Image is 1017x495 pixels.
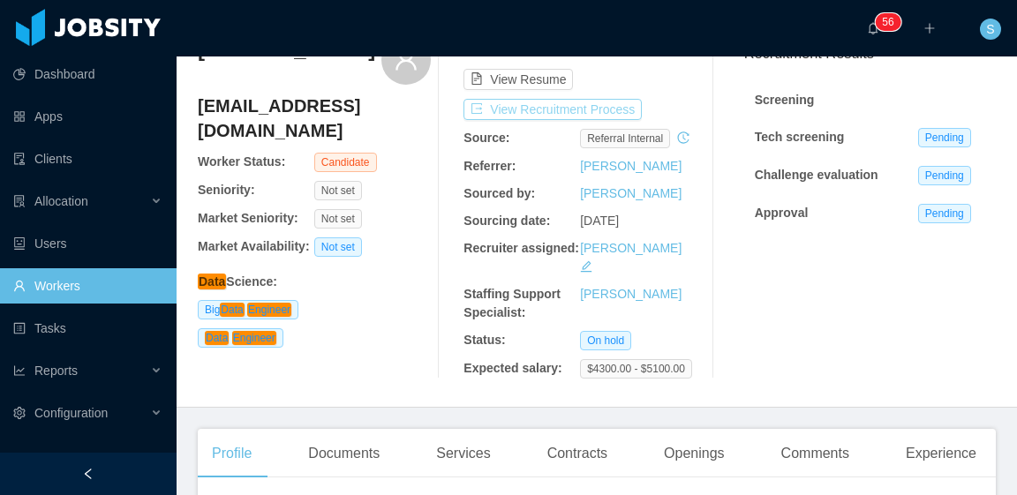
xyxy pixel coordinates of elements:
[314,153,377,172] span: Candidate
[394,47,418,71] i: icon: user
[314,181,362,200] span: Not set
[918,128,971,147] span: Pending
[34,406,108,420] span: Configuration
[294,429,394,478] div: Documents
[767,429,863,478] div: Comments
[13,56,162,92] a: icon: pie-chartDashboard
[13,99,162,134] a: icon: appstoreApps
[918,166,971,185] span: Pending
[463,361,561,375] b: Expected salary:
[580,287,682,301] a: [PERSON_NAME]
[888,13,894,31] p: 6
[892,429,991,478] div: Experience
[198,154,285,169] b: Worker Status:
[755,206,809,220] strong: Approval
[198,239,310,253] b: Market Availability:
[198,300,298,319] span: Big
[463,214,550,228] b: Sourcing date:
[198,429,266,478] div: Profile
[986,19,994,40] span: S
[422,429,504,478] div: Services
[463,159,516,173] b: Referrer:
[580,359,692,379] span: $4300.00 - $5100.00
[314,209,362,229] span: Not set
[198,183,255,197] b: Seniority:
[463,287,561,319] b: Staffing Support Specialist:
[463,99,642,120] button: icon: exportView Recruitment Process
[34,194,88,208] span: Allocation
[463,69,573,90] button: icon: file-textView Resume
[13,226,162,261] a: icon: robotUsers
[205,331,229,345] em: Data
[463,333,505,347] b: Status:
[220,303,244,317] em: Data
[463,72,573,86] a: icon: file-textView Resume
[247,303,291,317] em: Engineer
[13,268,162,304] a: icon: userWorkers
[232,331,276,345] em: Engineer
[198,274,226,289] em: Data
[580,129,670,148] span: Referral internal
[923,22,936,34] i: icon: plus
[580,159,682,173] a: [PERSON_NAME]
[13,407,26,419] i: icon: setting
[198,94,431,143] h4: [EMAIL_ADDRESS][DOMAIN_NAME]
[875,13,900,31] sup: 56
[918,204,971,223] span: Pending
[198,211,298,225] b: Market Seniority:
[882,13,888,31] p: 5
[198,274,277,289] b: Science :
[13,364,26,377] i: icon: line-chart
[463,186,535,200] b: Sourced by:
[580,214,619,228] span: [DATE]
[580,331,631,350] span: On hold
[463,241,579,255] b: Recruiter assigned:
[755,168,878,182] strong: Challenge evaluation
[755,93,815,107] strong: Screening
[755,130,845,144] strong: Tech screening
[34,364,78,378] span: Reports
[867,22,879,34] i: icon: bell
[650,429,739,478] div: Openings
[13,141,162,176] a: icon: auditClients
[314,237,362,257] span: Not set
[580,241,682,255] a: [PERSON_NAME]
[13,195,26,207] i: icon: solution
[463,131,509,145] b: Source:
[580,260,592,273] i: icon: edit
[533,429,621,478] div: Contracts
[13,311,162,346] a: icon: profileTasks
[677,131,689,144] i: icon: history
[580,186,682,200] a: [PERSON_NAME]
[463,102,642,116] a: icon: exportView Recruitment Process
